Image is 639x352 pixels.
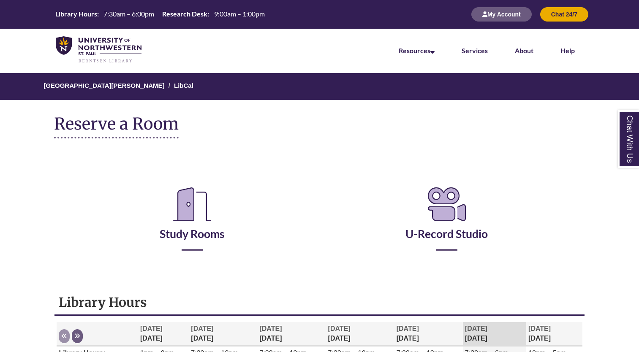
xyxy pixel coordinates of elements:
[103,10,154,18] span: 7:30am – 6:00pm
[394,322,463,346] th: [DATE]
[52,9,268,19] a: Hours Today
[328,325,351,332] span: [DATE]
[159,9,210,19] th: Research Desk:
[560,46,575,54] a: Help
[52,9,100,19] th: Library Hours:
[462,46,488,54] a: Services
[54,115,179,138] h1: Reserve a Room
[72,329,83,343] button: Next week
[528,325,551,332] span: [DATE]
[515,46,533,54] a: About
[54,73,585,100] nav: Breadcrumb
[397,325,419,332] span: [DATE]
[465,325,487,332] span: [DATE]
[214,10,265,18] span: 9:00am – 1:00pm
[259,325,282,332] span: [DATE]
[189,322,257,346] th: [DATE]
[191,325,213,332] span: [DATE]
[44,82,164,89] a: [GEOGRAPHIC_DATA][PERSON_NAME]
[399,46,435,54] a: Resources
[140,325,163,332] span: [DATE]
[526,322,582,346] th: [DATE]
[326,322,394,346] th: [DATE]
[471,11,532,18] a: My Account
[471,7,532,22] button: My Account
[540,7,588,22] button: Chat 24/7
[56,36,141,63] img: UNWSP Library Logo
[54,160,585,276] div: Reserve a Room
[59,294,580,310] h1: Library Hours
[160,206,225,241] a: Study Rooms
[138,322,189,346] th: [DATE]
[174,82,193,89] a: LibCal
[405,206,488,241] a: U-Record Studio
[540,11,588,18] a: Chat 24/7
[257,322,326,346] th: [DATE]
[463,322,526,346] th: [DATE]
[59,329,70,343] button: Previous week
